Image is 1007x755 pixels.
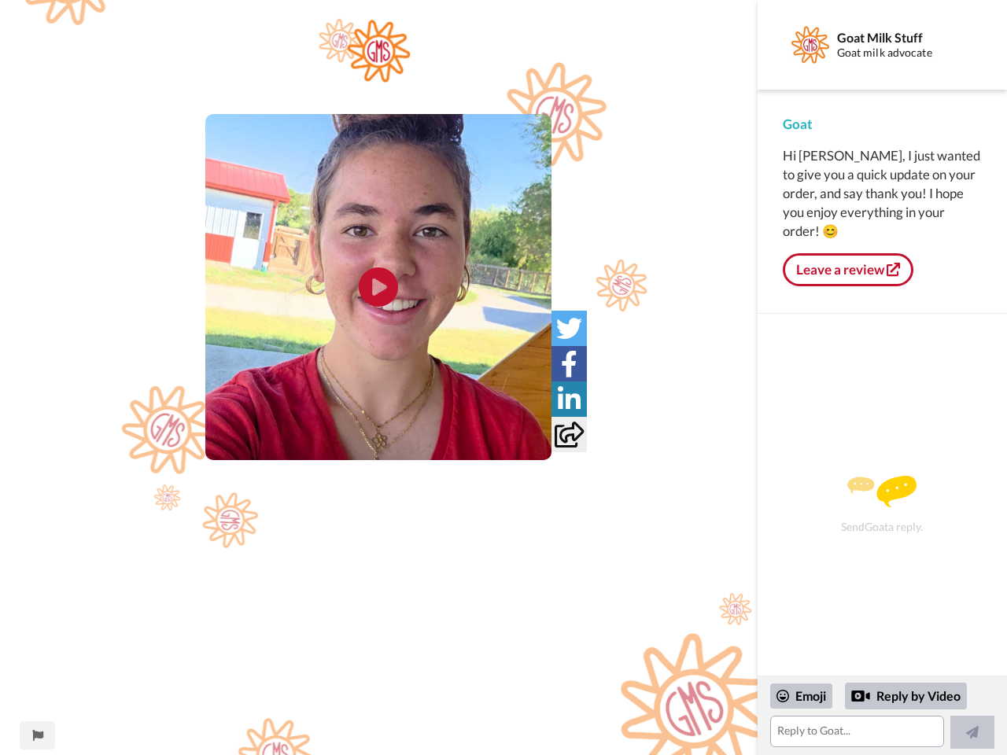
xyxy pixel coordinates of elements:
div: Goat milk advocate [837,46,981,60]
div: Goat [783,115,982,134]
img: Profile Image [791,26,829,64]
img: 7916b98f-ae7a-4a87-93be-04eb33a40aaf [347,20,411,83]
div: Reply by Video [845,683,967,709]
a: Leave a review [783,253,913,286]
div: Reply by Video [851,687,870,705]
div: Emoji [770,683,832,709]
div: Send Goat a reply. [779,341,986,668]
img: message.svg [847,476,917,507]
div: Hi [PERSON_NAME], I just wanted to give you a quick update on your order, and say thank you! I ho... [783,146,982,241]
div: Goat Milk Stuff [837,30,981,45]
